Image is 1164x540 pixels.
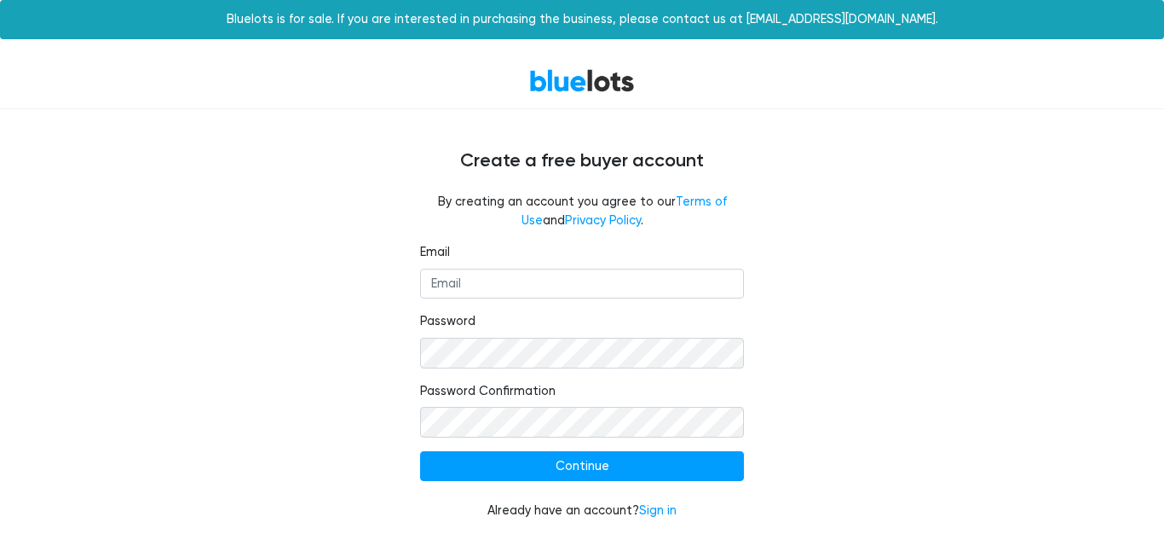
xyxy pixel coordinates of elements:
input: Continue [420,451,744,482]
a: Terms of Use [521,195,727,228]
a: Sign in [639,503,677,518]
fieldset: By creating an account you agree to our and . [420,193,744,229]
label: Password Confirmation [420,382,556,401]
div: Already have an account? [420,502,744,520]
h4: Create a free buyer account [71,150,1093,172]
label: Password [420,312,475,331]
a: Privacy Policy [565,213,641,228]
input: Email [420,269,744,299]
label: Email [420,243,450,262]
a: BlueLots [529,68,635,93]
